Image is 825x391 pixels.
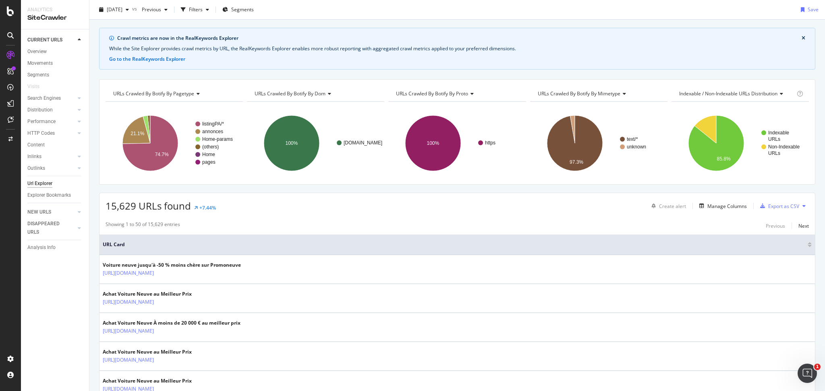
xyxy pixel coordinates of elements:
[814,364,821,370] span: 1
[27,129,75,138] a: HTTP Codes
[103,377,192,385] div: Achat Voiture Neuve au Meilleur Prix
[27,117,56,126] div: Performance
[536,87,660,100] h4: URLs Crawled By Botify By mimetype
[27,164,75,173] a: Outlinks
[27,220,75,237] a: DISAPPEARED URLS
[199,204,216,211] div: +7.44%
[27,179,52,188] div: Url Explorer
[627,136,638,142] text: text/*
[766,222,785,229] div: Previous
[27,71,49,79] div: Segments
[107,6,122,13] span: 2025 Oct. 9th
[388,108,524,178] svg: A chart.
[27,191,71,200] div: Explorer Bookmarks
[27,220,68,237] div: DISAPPEARED URLS
[696,201,747,211] button: Manage Columns
[768,150,780,156] text: URLs
[231,6,254,13] span: Segments
[155,152,169,157] text: 74.7%
[808,6,819,13] div: Save
[27,129,55,138] div: HTTP Codes
[109,45,805,52] div: While the Site Explorer provides crawl metrics by URL, the RealKeywords Explorer enables more rob...
[103,327,154,335] a: [URL][DOMAIN_NAME]
[27,106,75,114] a: Distribution
[103,290,192,298] div: Achat Voiture Neuve au Meilleur Prix
[178,3,212,16] button: Filters
[27,47,47,56] div: Overview
[798,222,809,229] div: Next
[247,108,383,178] svg: A chart.
[485,140,495,146] text: https
[27,36,75,44] a: CURRENT URLS
[106,108,241,178] svg: A chart.
[27,13,83,23] div: SiteCrawler
[757,200,799,212] button: Export as CSV
[768,136,780,142] text: URLs
[344,140,387,146] text: [DOMAIN_NAME]…
[530,108,666,178] div: A chart.
[538,90,620,97] span: URLs Crawled By Botify By mimetype
[103,241,806,248] span: URL Card
[27,36,62,44] div: CURRENT URLS
[106,199,191,212] span: 15,629 URLs found
[394,87,518,100] h4: URLs Crawled By Botify By proto
[659,203,686,210] div: Create alert
[798,221,809,230] button: Next
[679,90,777,97] span: Indexable / Non-Indexable URLs distribution
[396,90,468,97] span: URLs Crawled By Botify By proto
[570,159,583,165] text: 97.3%
[27,164,45,173] div: Outlinks
[202,136,233,142] text: Home-params
[27,59,83,68] a: Movements
[27,94,61,103] div: Search Engines
[117,35,802,42] div: Crawl metrics are now in the RealKeywords Explorer
[27,6,83,13] div: Analytics
[27,117,75,126] a: Performance
[800,33,807,43] button: close banner
[132,5,139,12] span: vs
[27,243,83,252] a: Analysis Info
[202,152,215,157] text: Home
[648,200,686,212] button: Create alert
[189,6,203,13] div: Filters
[707,203,747,210] div: Manage Columns
[27,71,83,79] a: Segments
[27,47,83,56] a: Overview
[27,94,75,103] a: Search Engines
[427,140,439,146] text: 100%
[717,156,730,162] text: 85.8%
[202,129,223,134] text: annonces
[27,243,56,252] div: Analysis Info
[255,90,325,97] span: URLs Crawled By Botify By dom
[27,152,41,161] div: Inlinks
[109,56,185,63] button: Go to the RealKeywords Explorer
[27,208,51,216] div: NEW URLS
[103,319,240,327] div: Achat Voiture Neuve À moins de 20 000 € au meilleur prix
[627,144,646,150] text: unknown
[219,3,257,16] button: Segments
[103,356,154,364] a: [URL][DOMAIN_NAME]
[139,6,161,13] span: Previous
[286,140,298,146] text: 100%
[678,87,795,100] h4: Indexable / Non-Indexable URLs Distribution
[202,159,216,165] text: pages
[768,203,799,210] div: Export as CSV
[103,269,154,277] a: [URL][DOMAIN_NAME]
[672,108,807,178] svg: A chart.
[27,141,45,149] div: Content
[27,82,48,91] a: Visits
[103,348,192,356] div: Achat Voiture Neuve au Meilleur Prix
[798,3,819,16] button: Save
[27,179,83,188] a: Url Explorer
[27,152,75,161] a: Inlinks
[27,82,39,91] div: Visits
[768,144,800,150] text: Non-Indexable
[766,221,785,230] button: Previous
[253,87,377,100] h4: URLs Crawled By Botify By dom
[27,191,83,200] a: Explorer Bookmarks
[27,59,53,68] div: Movements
